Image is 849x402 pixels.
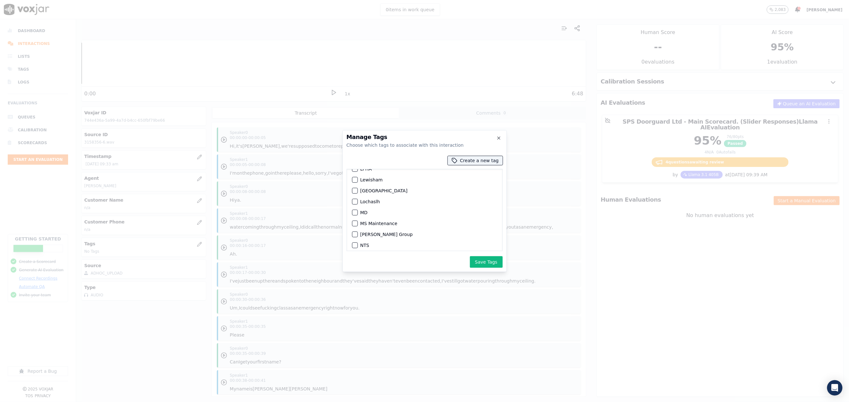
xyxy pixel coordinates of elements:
label: Lewisham [360,178,383,182]
h2: Manage Tags [347,134,503,140]
label: MD [360,210,368,215]
label: [GEOGRAPHIC_DATA] [360,188,408,193]
label: MS Maintenance [360,221,398,226]
div: Open Intercom Messenger [827,380,843,396]
div: Choose which tags to associate with this interaction [347,142,503,148]
label: NTS [360,243,369,248]
button: Create a new tag [448,156,502,165]
label: LFHA [360,167,372,171]
label: Lochaslh [360,199,380,204]
label: [PERSON_NAME] Group [360,232,413,237]
button: Save Tags [470,256,503,268]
